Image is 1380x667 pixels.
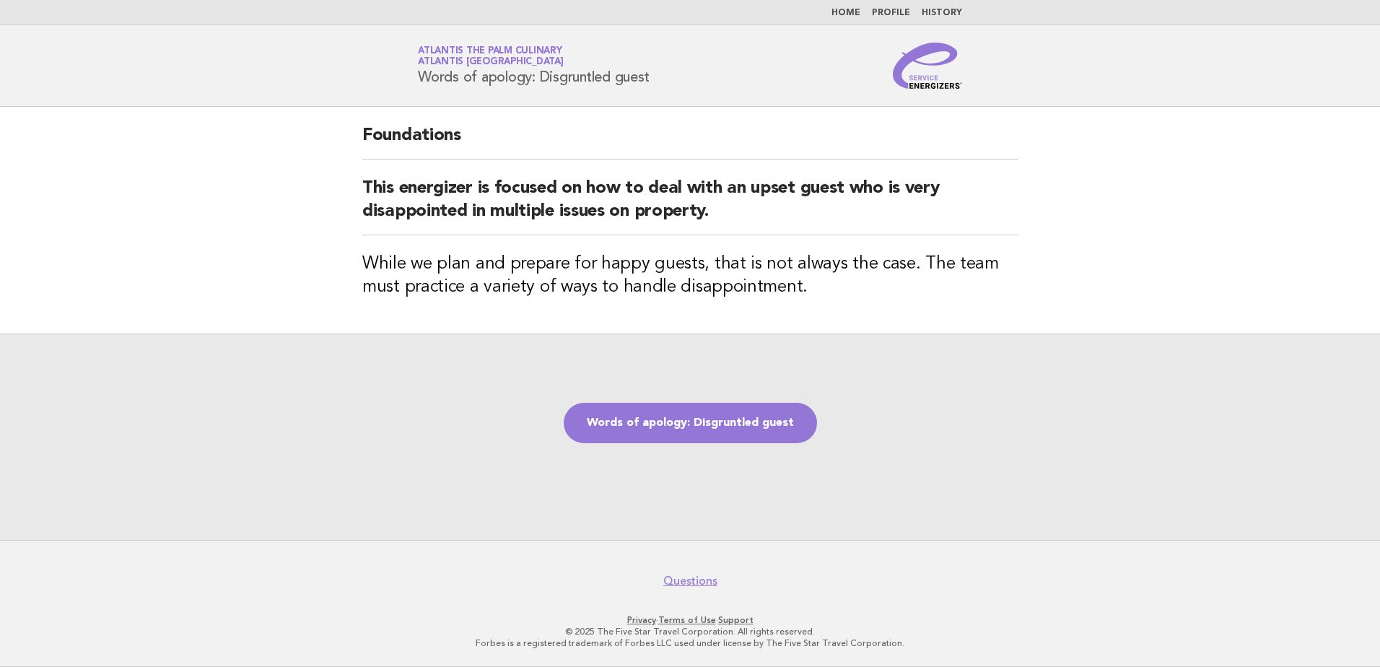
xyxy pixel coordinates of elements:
a: Questions [663,574,717,588]
p: © 2025 The Five Star Travel Corporation. All rights reserved. [248,626,1132,637]
a: Privacy [627,615,656,625]
p: · · [248,614,1132,626]
a: Atlantis The Palm CulinaryAtlantis [GEOGRAPHIC_DATA] [418,46,564,66]
span: Atlantis [GEOGRAPHIC_DATA] [418,58,564,67]
p: Forbes is a registered trademark of Forbes LLC used under license by The Five Star Travel Corpora... [248,637,1132,649]
h1: Words of apology: Disgruntled guest [418,47,649,84]
h2: Foundations [362,124,1018,160]
a: Support [718,615,754,625]
img: Service Energizers [893,43,962,89]
a: Profile [872,9,910,17]
a: Words of apology: Disgruntled guest [564,403,817,443]
a: Terms of Use [658,615,716,625]
a: Home [831,9,860,17]
a: History [922,9,962,17]
h3: While we plan and prepare for happy guests, that is not always the case. The team must practice a... [362,253,1018,299]
h2: This energizer is focused on how to deal with an upset guest who is very disappointed in multiple... [362,177,1018,235]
